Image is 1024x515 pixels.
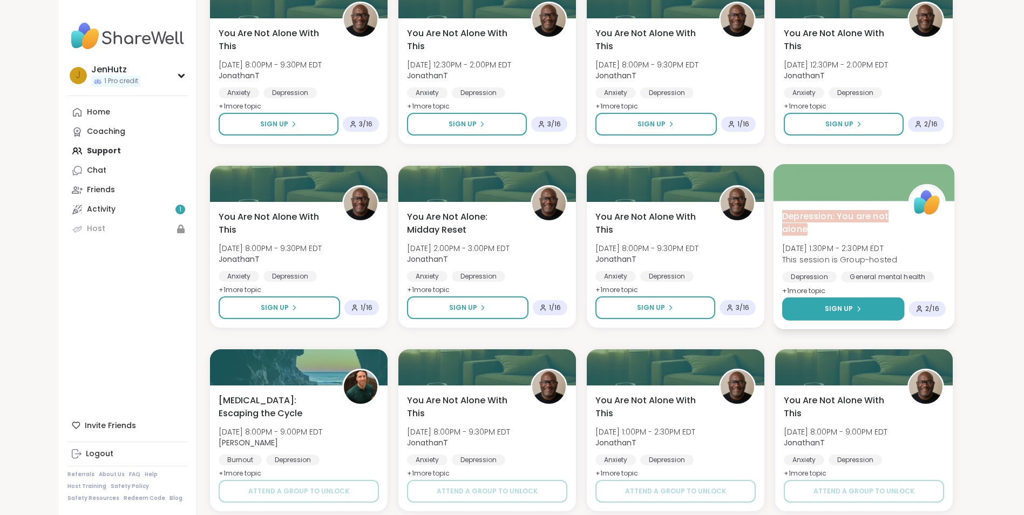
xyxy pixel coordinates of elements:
[452,87,505,98] div: Depression
[737,120,749,128] span: 1 / 16
[782,209,889,235] span: Depression: You are not alone
[219,87,259,98] div: Anxiety
[595,296,715,319] button: Sign Up
[219,243,322,254] span: [DATE] 8:00PM - 9:30PM EDT
[782,272,837,282] div: Depression
[86,449,113,459] div: Logout
[219,113,338,135] button: Sign Up
[784,437,825,448] b: JonathanT
[532,370,566,404] img: JonathanT
[841,272,934,282] div: General mental health
[67,180,188,200] a: Friends
[595,254,636,265] b: JonathanT
[449,119,477,129] span: Sign Up
[263,87,317,98] div: Depression
[595,59,699,70] span: [DATE] 8:00PM - 9:30PM EDT
[925,304,939,313] span: 2 / 16
[532,187,566,220] img: JonathanT
[721,187,754,220] img: JonathanT
[595,455,636,465] div: Anxiety
[67,219,188,239] a: Host
[721,3,754,37] img: JonathanT
[219,455,262,465] div: Burnout
[547,120,561,128] span: 3 / 16
[219,254,260,265] b: JonathanT
[437,486,538,496] span: Attend a group to unlock
[532,3,566,37] img: JonathanT
[595,480,756,503] button: Attend a group to unlock
[263,271,317,282] div: Depression
[67,444,188,464] a: Logout
[91,64,140,76] div: JenHutz
[407,70,448,81] b: JonathanT
[909,370,942,404] img: JonathanT
[67,17,188,55] img: ShareWell Nav Logo
[407,254,448,265] b: JonathanT
[129,471,140,478] a: FAQ
[359,120,372,128] span: 3 / 16
[361,303,372,312] span: 1 / 16
[344,187,377,220] img: JonathanT
[782,254,897,265] span: This session is Group-hosted
[248,486,349,496] span: Attend a group to unlock
[407,394,519,420] span: You Are Not Alone With This
[595,113,717,135] button: Sign Up
[260,119,288,129] span: Sign Up
[782,297,904,321] button: Sign Up
[344,370,377,404] img: Mike
[179,205,181,214] span: 1
[407,426,510,437] span: [DATE] 8:00PM - 9:30PM EDT
[736,303,749,312] span: 3 / 16
[219,437,278,448] b: [PERSON_NAME]
[67,471,94,478] a: Referrals
[549,303,561,312] span: 1 / 16
[829,87,882,98] div: Depression
[452,271,505,282] div: Depression
[407,59,511,70] span: [DATE] 12:30PM - 2:00PM EDT
[407,211,519,236] span: You Are Not Alone: Midday Reset
[407,437,448,448] b: JonathanT
[784,70,825,81] b: JonathanT
[87,223,105,234] div: Host
[595,437,636,448] b: JonathanT
[825,119,853,129] span: Sign Up
[219,296,340,319] button: Sign Up
[87,165,106,176] div: Chat
[124,494,165,502] a: Redeem Code
[407,243,510,254] span: [DATE] 2:00PM - 3:00PM EDT
[784,59,888,70] span: [DATE] 12:30PM - 2:00PM EDT
[813,486,914,496] span: Attend a group to unlock
[595,27,707,53] span: You Are Not Alone With This
[721,370,754,404] img: JonathanT
[169,494,182,502] a: Blog
[640,87,694,98] div: Depression
[219,271,259,282] div: Anxiety
[452,455,505,465] div: Depression
[625,486,726,496] span: Attend a group to unlock
[595,243,699,254] span: [DATE] 8:00PM - 9:30PM EDT
[76,69,80,83] span: J
[407,113,527,135] button: Sign Up
[87,107,110,118] div: Home
[829,455,882,465] div: Depression
[407,87,447,98] div: Anxiety
[67,416,188,435] div: Invite Friends
[637,303,665,313] span: Sign Up
[638,119,666,129] span: Sign Up
[67,161,188,180] a: Chat
[407,455,447,465] div: Anxiety
[266,455,320,465] div: Depression
[219,70,260,81] b: JonathanT
[640,271,694,282] div: Depression
[219,59,322,70] span: [DATE] 8:00PM - 9:30PM EDT
[67,122,188,141] a: Coaching
[67,200,188,219] a: Activity1
[99,471,125,478] a: About Us
[784,480,944,503] button: Attend a group to unlock
[640,455,694,465] div: Depression
[595,394,707,420] span: You Are Not Alone With This
[784,455,824,465] div: Anxiety
[784,394,896,420] span: You Are Not Alone With This
[449,303,477,313] span: Sign Up
[595,87,636,98] div: Anxiety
